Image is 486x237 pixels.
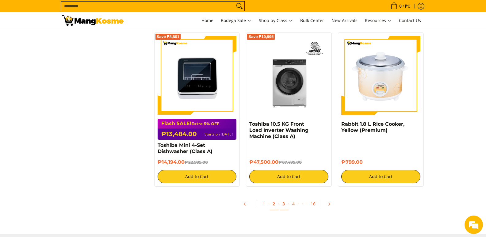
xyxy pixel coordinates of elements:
span: New Arrivals [331,17,358,23]
a: Home [198,12,216,29]
img: https://mangkosme.com/products/rabbit-1-8-l-rice-cooker-yellow-class-a [341,36,420,115]
a: 3 [279,198,288,210]
img: Toshiba Mini 4-Set Dishwasher (Class A) [158,36,237,115]
a: Toshiba Mini 4-Set Dishwasher (Class A) [158,142,212,154]
a: 16 [308,198,319,210]
a: Shop by Class [256,12,296,29]
textarea: Type your message and hit 'Enter' [3,167,117,189]
img: Toshiba 10.5 KG Front Load Inverter Washing Machine (Class A) [249,36,328,115]
span: • [389,3,412,10]
button: Add to Cart [249,170,328,183]
span: 0 [398,4,403,8]
a: New Arrivals [328,12,361,29]
button: Search [235,2,244,11]
span: · [306,201,308,207]
del: ₱22,995.00 [185,160,208,165]
div: Chat with us now [32,34,103,42]
a: Bodega Sale [218,12,254,29]
del: ₱67,495.00 [278,160,302,165]
span: ₱0 [404,4,411,8]
span: Bodega Sale [221,17,251,25]
a: Bulk Center [297,12,327,29]
div: Minimize live chat window [101,3,115,18]
span: · [278,201,279,207]
a: Rabbit 1.8 L Rice Cooker, Yellow (Premium) [341,121,404,133]
span: Save ₱19,995 [248,35,274,39]
a: Resources [362,12,395,29]
span: Resources [365,17,392,25]
a: 4 [289,198,298,210]
span: Contact Us [399,17,421,23]
span: Bulk Center [300,17,324,23]
a: 1 [260,198,268,210]
a: Toshiba 10.5 KG Front Load Inverter Washing Machine (Class A) [249,121,308,139]
h6: ₱14,194.00 [158,159,237,165]
span: Home [201,17,213,23]
ul: Pagination [151,196,427,216]
span: Save ₱8,801 [157,35,180,39]
span: · [298,201,299,207]
span: We're online! [36,77,85,139]
span: · [288,201,289,207]
button: Add to Cart [341,170,420,183]
a: Contact Us [396,12,424,29]
button: Add to Cart [158,170,237,183]
h6: ₱799.00 [341,159,420,165]
span: · [268,201,270,207]
a: 2 [270,198,278,210]
span: Shop by Class [259,17,293,25]
img: All Products - Home Appliances Warehouse Sale l Mang Kosme | Page 2 [62,15,124,26]
span: · [299,198,306,210]
h6: ₱47,500.00 [249,159,328,165]
nav: Main Menu [130,12,424,29]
